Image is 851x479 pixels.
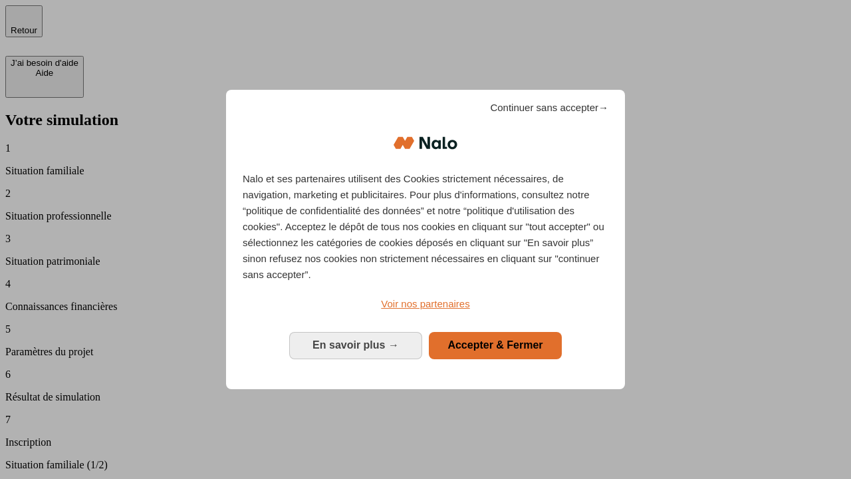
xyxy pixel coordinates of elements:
span: Voir nos partenaires [381,298,469,309]
a: Voir nos partenaires [243,296,608,312]
span: Continuer sans accepter→ [490,100,608,116]
img: Logo [394,123,457,163]
button: Accepter & Fermer: Accepter notre traitement des données et fermer [429,332,562,359]
div: Bienvenue chez Nalo Gestion du consentement [226,90,625,389]
button: En savoir plus: Configurer vos consentements [289,332,422,359]
p: Nalo et ses partenaires utilisent des Cookies strictement nécessaires, de navigation, marketing e... [243,171,608,283]
span: Accepter & Fermer [447,339,543,351]
span: En savoir plus → [312,339,399,351]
